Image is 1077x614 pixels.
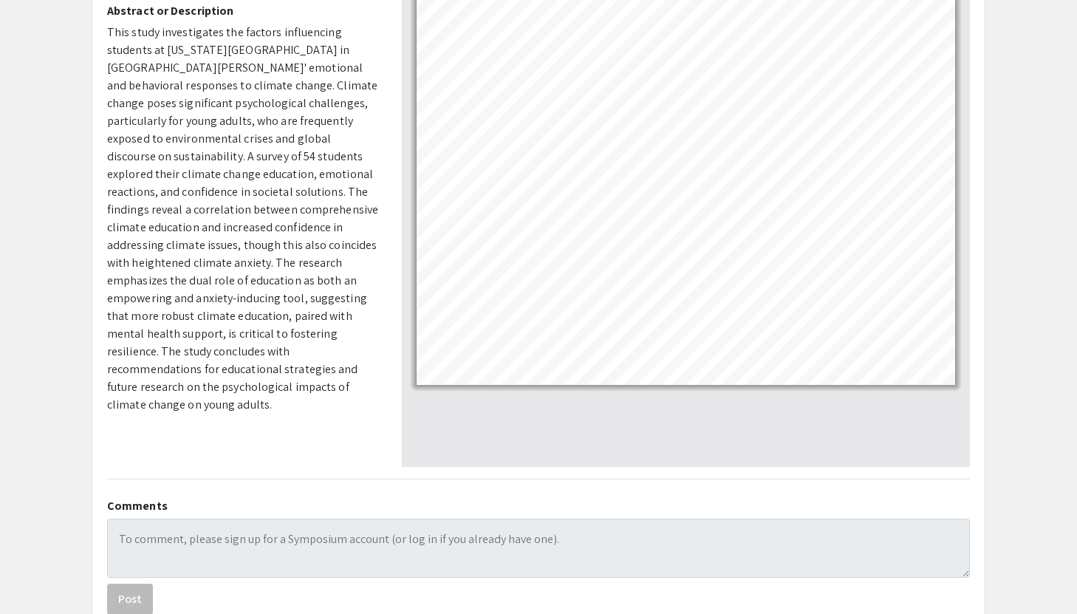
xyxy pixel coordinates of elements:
h2: Comments [107,499,970,513]
h2: Abstract or Description [107,4,380,18]
iframe: Chat [11,548,63,603]
span: This study investigates the factors influencing students at [US_STATE][GEOGRAPHIC_DATA] in [GEOGR... [107,24,378,412]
